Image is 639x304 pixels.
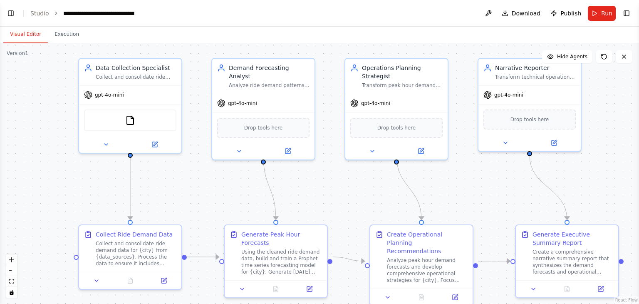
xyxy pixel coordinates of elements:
button: Visual Editor [3,26,48,43]
div: Analyze ride demand patterns and generate accurate peak hour predictions for {city} over the next... [229,82,310,89]
button: Open in side panel [149,276,178,286]
div: Demand Forecasting Analyst [229,64,310,80]
button: Open in side panel [397,146,444,156]
div: Operations Planning StrategistTransform peak hour demand forecasts into actionable operational re... [344,58,448,160]
button: zoom out [6,265,17,276]
a: Studio [30,10,49,17]
span: Run [601,9,612,17]
div: Using the cleaned ride demand data, build and train a Prophet time series forecasting model for {... [241,249,322,275]
div: Generate Peak Hour ForecastsUsing the cleaned ride demand data, build and train a Prophet time se... [224,224,328,298]
div: Narrative Reporter [495,64,576,72]
span: Download [512,9,541,17]
span: Drop tools here [244,124,283,132]
div: Generate Executive Summary Report [532,230,613,247]
div: Create a comprehensive narrative summary report that synthesizes the demand forecasts and operati... [532,249,613,275]
button: Open in side panel [586,284,615,294]
button: Publish [547,6,585,21]
g: Edge from bff30c54-8a48-4733-a3ce-b5a4a92a49fb to abe8a441-60c2-4e50-8446-fcc4037104aa [259,155,280,219]
div: Generate Executive Summary ReportCreate a comprehensive narrative summary report that synthesizes... [515,224,619,298]
button: Open in side panel [131,140,178,150]
div: Collect and consolidate ride demand data from multiple sources including {data_sources} for {city... [96,74,176,80]
button: Execution [48,26,86,43]
span: Drop tools here [510,115,549,124]
button: No output available [550,284,585,294]
button: No output available [404,292,439,302]
button: Show right sidebar [621,7,632,19]
div: Create Operational Planning Recommendations [387,230,468,255]
div: Transform peak hour demand forecasts into actionable operational recommendations for {city}, incl... [362,82,443,89]
nav: breadcrumb [30,9,135,17]
a: React Flow attribution [615,298,638,302]
button: toggle interactivity [6,287,17,298]
button: Open in side panel [264,146,311,156]
div: Operations Planning Strategist [362,64,443,80]
g: Edge from aa32c892-4ba5-44c1-91c3-e131f4088bb2 to a4b9586b-20aa-4463-a4a0-65c410e7c805 [126,157,134,219]
button: zoom in [6,254,17,265]
div: Generate Peak Hour Forecasts [241,230,322,247]
button: No output available [258,284,294,294]
button: Hide Agents [542,50,592,63]
button: Run [588,6,616,21]
span: gpt-4o-mini [95,92,124,98]
button: Open in side panel [441,292,469,302]
g: Edge from abe8a441-60c2-4e50-8446-fcc4037104aa to a9489213-72a9-4428-abdf-203c06d966f8 [332,253,364,265]
span: gpt-4o-mini [361,100,390,107]
div: Collect and consolidate ride demand data for {city} from {data_sources}. Process the data to ensu... [96,240,176,267]
div: Analyze peak hour demand forecasts and develop comprehensive operational strategies for {city}. F... [387,257,468,284]
div: Data Collection Specialist [96,64,176,72]
g: Edge from a4b9586b-20aa-4463-a4a0-65c410e7c805 to abe8a441-60c2-4e50-8446-fcc4037104aa [187,253,219,261]
g: Edge from 43c1fe01-ad42-4d40-80b9-6e9443643be3 to a9489213-72a9-4428-abdf-203c06d966f8 [392,155,426,219]
g: Edge from a9489213-72a9-4428-abdf-203c06d966f8 to d5bc876e-8e18-4cea-9db9-476bae7b6dd9 [478,257,510,265]
div: React Flow controls [6,254,17,298]
span: gpt-4o-mini [494,92,523,98]
span: gpt-4o-mini [228,100,257,107]
div: Data Collection SpecialistCollect and consolidate ride demand data from multiple sources includin... [78,58,182,154]
span: Hide Agents [557,53,587,60]
button: fit view [6,276,17,287]
g: Edge from de00473f-fccf-4c11-b671-7a1343694a9f to d5bc876e-8e18-4cea-9db9-476bae7b6dd9 [525,155,571,219]
div: Collect Ride Demand Data [96,230,173,239]
button: Show left sidebar [5,7,17,19]
img: FileReadTool [125,115,135,125]
button: Open in side panel [295,284,324,294]
button: Open in side panel [530,138,577,148]
div: Collect Ride Demand DataCollect and consolidate ride demand data for {city} from {data_sources}. ... [78,224,182,290]
div: Demand Forecasting AnalystAnalyze ride demand patterns and generate accurate peak hour prediction... [211,58,315,160]
button: Download [498,6,544,21]
div: Version 1 [7,50,28,57]
div: Narrative ReporterTransform technical operations plans and demand forecasts into clear, executive... [478,58,582,152]
button: No output available [113,276,148,286]
span: Publish [560,9,581,17]
div: Transform technical operations plans and demand forecasts into clear, executive-level narrative r... [495,74,576,80]
span: Drop tools here [377,124,416,132]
